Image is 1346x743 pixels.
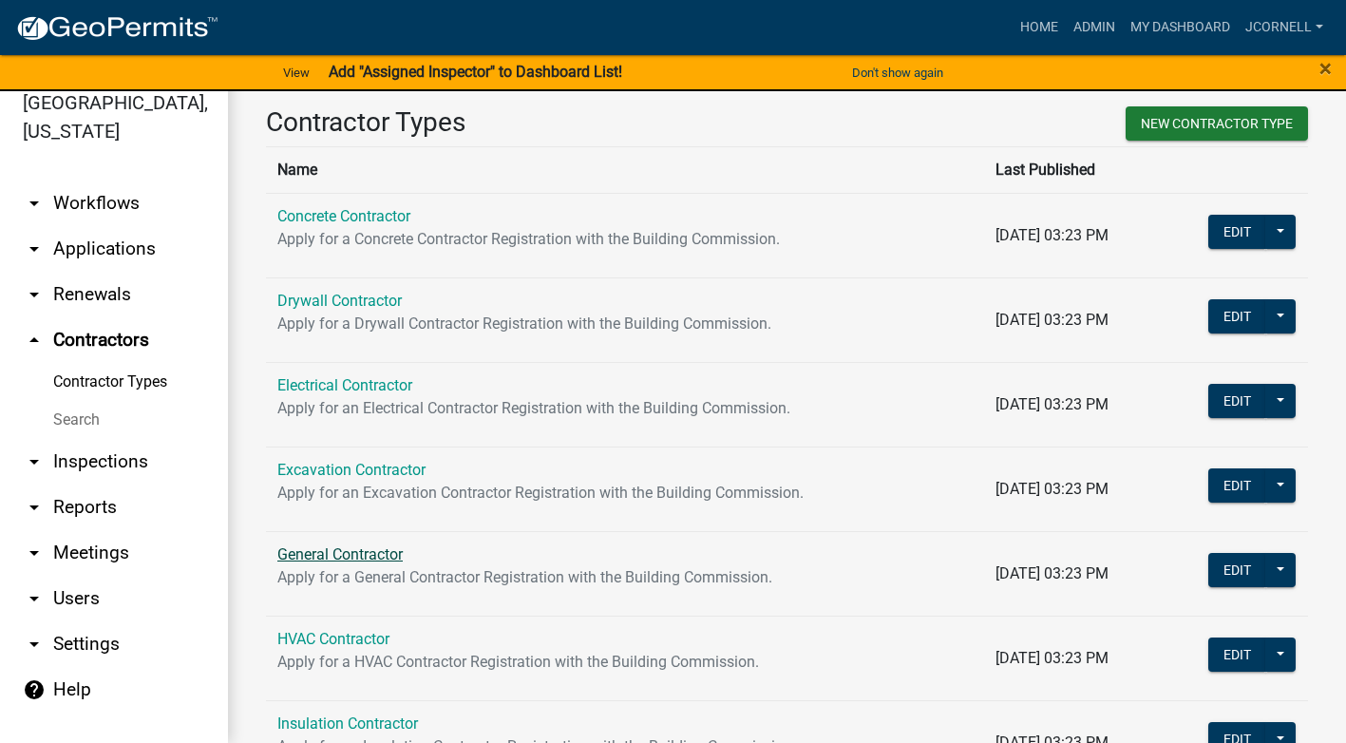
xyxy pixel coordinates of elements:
a: Drywall Contractor [277,292,402,310]
i: help [23,678,46,701]
span: [DATE] 03:23 PM [995,226,1109,244]
a: Electrical Contractor [277,376,412,394]
i: arrow_drop_down [23,192,46,215]
p: Apply for a Drywall Contractor Registration with the Building Commission. [277,313,973,335]
button: Edit [1208,638,1266,672]
button: Edit [1208,215,1266,249]
p: Apply for a Concrete Contractor Registration with the Building Commission. [277,228,973,251]
span: [DATE] 03:23 PM [995,649,1109,667]
th: Last Published [984,146,1162,193]
span: [DATE] 03:23 PM [995,480,1109,498]
button: Edit [1208,553,1266,587]
a: My Dashboard [1123,10,1238,46]
p: Apply for a General Contractor Registration with the Building Commission. [277,566,973,589]
a: jcornell [1238,10,1331,46]
p: Apply for an Electrical Contractor Registration with the Building Commission. [277,397,973,420]
button: Edit [1208,384,1266,418]
a: Excavation Contractor [277,461,426,479]
th: Name [266,146,984,193]
i: arrow_drop_down [23,633,46,656]
a: General Contractor [277,545,403,563]
span: [DATE] 03:23 PM [995,395,1109,413]
span: × [1319,55,1332,82]
i: arrow_drop_down [23,542,46,564]
i: arrow_drop_down [23,283,46,306]
i: arrow_drop_up [23,329,46,352]
a: Admin [1066,10,1123,46]
strong: Add "Assigned Inspector" to Dashboard List! [329,63,622,81]
h3: Contractor Types [266,106,773,139]
a: Concrete Contractor [277,207,410,225]
i: arrow_drop_down [23,496,46,519]
p: Apply for a HVAC Contractor Registration with the Building Commission. [277,651,973,674]
i: arrow_drop_down [23,450,46,473]
button: Edit [1208,468,1266,503]
button: Close [1319,57,1332,80]
a: View [275,57,317,88]
button: Don't show again [844,57,951,88]
a: Insulation Contractor [277,714,418,733]
span: [DATE] 03:23 PM [995,564,1109,582]
i: arrow_drop_down [23,238,46,260]
span: [DATE] 03:23 PM [995,311,1109,329]
a: Home [1013,10,1066,46]
i: arrow_drop_down [23,587,46,610]
button: Edit [1208,299,1266,333]
a: HVAC Contractor [277,630,389,648]
p: Apply for an Excavation Contractor Registration with the Building Commission. [277,482,973,505]
button: New Contractor Type [1126,106,1308,141]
